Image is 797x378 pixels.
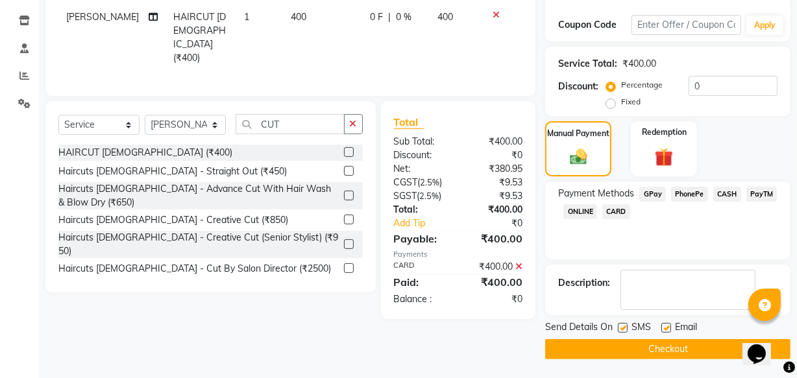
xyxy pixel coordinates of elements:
[384,189,458,203] div: ( )
[458,189,532,203] div: ₹9.53
[58,165,287,178] div: Haircuts [DEMOGRAPHIC_DATA] - Straight Out (₹450)
[384,148,458,162] div: Discount:
[58,182,339,209] div: Haircuts [DEMOGRAPHIC_DATA] - Advance Cut With Hair Wash & Blow Dry (₹650)
[671,187,708,202] span: PhonePe
[545,339,791,359] button: Checkout
[458,274,532,290] div: ₹400.00
[545,320,613,337] span: Send Details On
[420,191,439,201] span: 2.5%
[384,292,458,306] div: Balance :
[394,176,418,188] span: CGST
[384,217,471,230] a: Add Tip
[394,190,417,202] span: SGST
[675,320,697,337] span: Email
[621,96,641,108] label: Fixed
[558,18,631,32] div: Coupon Code
[384,231,458,246] div: Payable:
[384,176,458,189] div: ( )
[173,11,226,64] span: HAIRCUT [DEMOGRAPHIC_DATA] (₹400)
[558,80,598,93] div: Discount:
[396,10,411,24] span: 0 %
[437,11,453,23] span: 400
[58,213,288,227] div: Haircuts [DEMOGRAPHIC_DATA] - Creative Cut (₹850)
[458,292,532,306] div: ₹0
[602,204,630,219] span: CARD
[621,79,663,91] label: Percentage
[458,162,532,176] div: ₹380.95
[384,260,458,274] div: CARD
[458,176,532,189] div: ₹9.53
[394,249,523,260] div: Payments
[421,177,440,187] span: 2.5%
[746,187,778,202] span: PayTM
[746,16,783,35] button: Apply
[384,203,458,217] div: Total:
[394,115,424,129] span: Total
[384,135,458,148] div: Sub Total:
[58,262,331,276] div: Haircuts [DEMOGRAPHIC_DATA] - Cut By Salon Director (₹2500)
[642,126,687,138] label: Redemption
[388,10,391,24] span: |
[558,187,634,200] span: Payment Methods
[458,260,532,274] div: ₹400.00
[370,10,383,24] span: 0 F
[471,217,532,230] div: ₹0
[631,15,741,35] input: Enter Offer / Coupon Code
[639,187,666,202] span: GPay
[547,128,609,139] label: Manual Payment
[713,187,741,202] span: CASH
[244,11,249,23] span: 1
[458,148,532,162] div: ₹0
[458,203,532,217] div: ₹400.00
[58,231,339,258] div: Haircuts [DEMOGRAPHIC_DATA] - Creative Cut (Senior Stylist) (₹950)
[291,11,306,23] span: 400
[66,11,139,23] span: [PERSON_NAME]
[384,162,458,176] div: Net:
[563,204,597,219] span: ONLINE
[558,57,617,71] div: Service Total:
[622,57,656,71] div: ₹400.00
[458,231,532,246] div: ₹400.00
[58,146,232,159] div: HAIRCUT [DEMOGRAPHIC_DATA] (₹400)
[236,114,345,134] input: Search or Scan
[742,326,784,365] iframe: chat widget
[565,147,593,167] img: _cash.svg
[558,276,610,290] div: Description:
[384,274,458,290] div: Paid:
[649,146,679,169] img: _gift.svg
[631,320,651,337] span: SMS
[458,135,532,148] div: ₹400.00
